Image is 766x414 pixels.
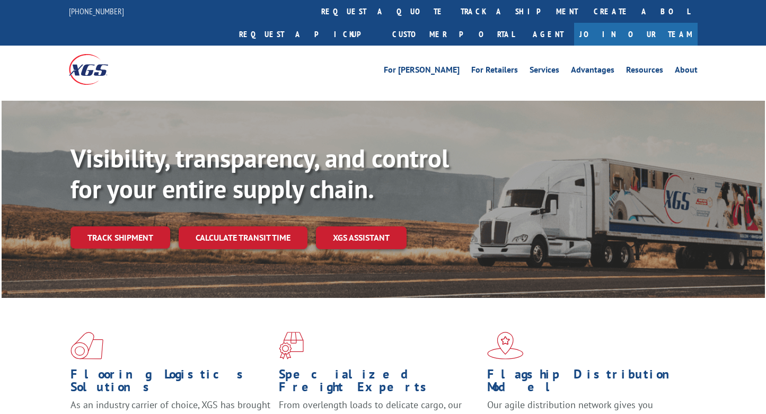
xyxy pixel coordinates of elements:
h1: Flagship Distribution Model [487,368,688,399]
a: Calculate transit time [179,226,307,249]
a: Advantages [571,66,614,77]
h1: Flooring Logistics Solutions [71,368,271,399]
a: Track shipment [71,226,170,249]
b: Visibility, transparency, and control for your entire supply chain. [71,142,449,205]
a: Services [530,66,559,77]
a: About [675,66,698,77]
a: Join Our Team [574,23,698,46]
img: xgs-icon-focused-on-flooring-red [279,332,304,359]
h1: Specialized Freight Experts [279,368,479,399]
a: Customer Portal [384,23,522,46]
img: xgs-icon-flagship-distribution-model-red [487,332,524,359]
img: xgs-icon-total-supply-chain-intelligence-red [71,332,103,359]
a: XGS ASSISTANT [316,226,407,249]
a: Agent [522,23,574,46]
a: For [PERSON_NAME] [384,66,460,77]
a: For Retailers [471,66,518,77]
a: [PHONE_NUMBER] [69,6,124,16]
a: Request a pickup [231,23,384,46]
a: Resources [626,66,663,77]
